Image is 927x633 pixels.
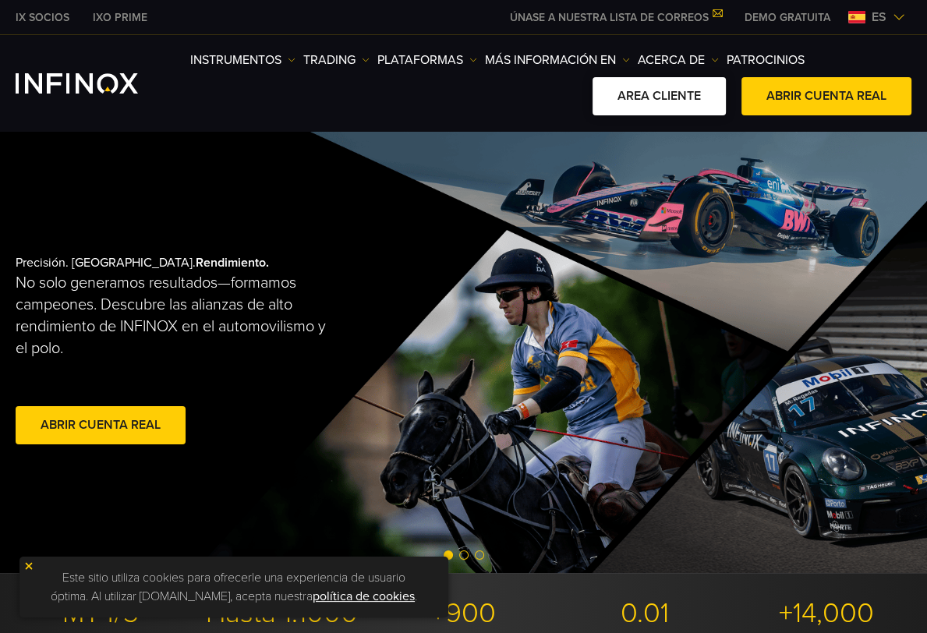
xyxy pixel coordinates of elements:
[4,9,81,26] a: INFINOX
[379,596,549,631] p: +900
[190,51,295,69] a: Instrumentos
[485,51,630,69] a: Más información en
[593,77,726,115] a: AREA CLIENTE
[741,77,911,115] a: ABRIR CUENTA REAL
[16,596,186,631] p: MT4/5
[733,9,842,26] a: INFINOX MENU
[741,596,911,631] p: +14,000
[16,73,175,94] a: INFINOX Logo
[377,51,477,69] a: PLATAFORMAS
[638,51,719,69] a: ACERCA DE
[81,9,159,26] a: INFINOX
[16,406,186,444] a: Abrir cuenta real
[444,550,453,560] span: Go to slide 1
[303,51,370,69] a: TRADING
[16,272,338,359] p: No solo generamos resultados—formamos campeones. Descubre las alianzas de alto rendimiento de INF...
[727,51,805,69] a: Patrocinios
[196,255,269,271] strong: Rendimiento.
[475,550,484,560] span: Go to slide 3
[23,561,34,571] img: yellow close icon
[313,589,415,604] a: política de cookies
[459,550,469,560] span: Go to slide 2
[498,11,733,24] a: ÚNASE A NUESTRA LISTA DE CORREOS
[865,8,893,27] span: es
[16,195,419,508] div: Precisión. [GEOGRAPHIC_DATA].
[560,596,730,631] p: 0.01
[27,564,441,610] p: Este sitio utiliza cookies para ofrecerle una experiencia de usuario óptima. Al utilizar [DOMAIN_...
